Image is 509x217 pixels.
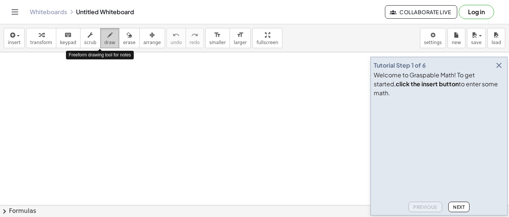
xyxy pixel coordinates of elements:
[459,5,494,19] button: Log in
[30,8,67,16] a: Whiteboards
[66,51,134,59] div: Freeform drawing tool for notes
[374,71,504,97] div: Welcome to Graspable Math! To get started, to enter some math.
[230,28,251,48] button: format_sizelarger
[453,204,465,210] span: Next
[396,80,459,88] b: click the insert button
[420,28,446,48] button: settings
[171,40,182,45] span: undo
[190,40,200,45] span: redo
[214,31,221,40] i: format_size
[234,40,247,45] span: larger
[30,40,52,45] span: transform
[252,28,282,48] button: fullscreen
[191,31,198,40] i: redo
[256,40,278,45] span: fullscreen
[471,40,481,45] span: save
[143,40,161,45] span: arrange
[467,28,486,48] button: save
[56,28,80,48] button: keyboardkeypad
[80,28,101,48] button: scrub
[186,28,204,48] button: redoredo
[209,40,226,45] span: smaller
[104,40,116,45] span: draw
[60,40,76,45] span: keypad
[167,28,186,48] button: undoundo
[448,202,470,212] button: Next
[374,61,426,70] div: Tutorial Step 1 of 6
[84,40,97,45] span: scrub
[9,6,21,18] button: Toggle navigation
[385,5,457,19] button: Collaborate Live
[173,31,180,40] i: undo
[100,28,120,48] button: draw
[64,31,72,40] i: keyboard
[424,40,442,45] span: settings
[8,40,20,45] span: insert
[119,28,139,48] button: erase
[26,28,56,48] button: transform
[205,28,230,48] button: format_sizesmaller
[4,28,25,48] button: insert
[487,28,505,48] button: load
[123,40,135,45] span: erase
[391,9,451,15] span: Collaborate Live
[448,28,465,48] button: new
[139,28,165,48] button: arrange
[237,31,244,40] i: format_size
[491,40,501,45] span: load
[452,40,461,45] span: new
